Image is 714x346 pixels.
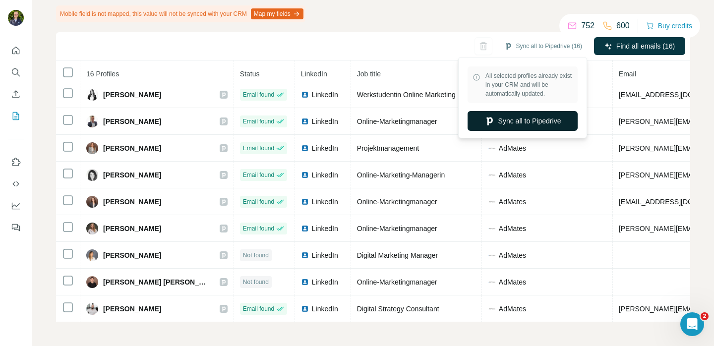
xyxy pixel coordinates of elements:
[301,144,309,152] img: LinkedIn logo
[485,71,573,98] span: All selected profiles already exist in your CRM and will be automatically updated.
[312,224,338,233] span: LinkedIn
[357,251,438,259] span: Digital Marketing Manager
[243,117,274,126] span: Email found
[8,107,24,125] button: My lists
[103,304,161,314] span: [PERSON_NAME]
[357,278,437,286] span: Online-Marketingmanager
[312,277,338,287] span: LinkedIn
[8,197,24,215] button: Dashboard
[312,197,338,207] span: LinkedIn
[581,20,595,32] p: 752
[243,197,274,206] span: Email found
[301,70,327,78] span: LinkedIn
[646,19,692,33] button: Buy credits
[616,41,675,51] span: Find all emails (16)
[103,277,210,287] span: [PERSON_NAME] [PERSON_NAME]
[243,278,269,287] span: Not found
[301,251,309,259] img: LinkedIn logo
[8,153,24,171] button: Use Surfe on LinkedIn
[86,223,98,234] img: Avatar
[357,70,381,78] span: Job title
[243,144,274,153] span: Email found
[312,116,338,126] span: LinkedIn
[301,91,309,99] img: LinkedIn logo
[8,42,24,59] button: Quick start
[357,117,437,125] span: Online-Marketingmanager
[468,111,578,131] button: Sync all to Pipedrive
[488,251,496,259] img: company-logo
[103,224,161,233] span: [PERSON_NAME]
[357,225,437,232] span: Online-Marketingmanager
[86,303,98,315] img: Avatar
[86,70,119,78] span: 16 Profiles
[86,169,98,181] img: Avatar
[243,251,269,260] span: Not found
[616,20,630,32] p: 600
[357,144,419,152] span: Projektmanagement
[301,225,309,232] img: LinkedIn logo
[301,278,309,286] img: LinkedIn logo
[312,143,338,153] span: LinkedIn
[301,198,309,206] img: LinkedIn logo
[619,70,636,78] span: Email
[56,5,305,22] div: Mobile field is not mapped, this value will not be synced with your CRM
[86,249,98,261] img: Avatar
[312,90,338,100] span: LinkedIn
[8,175,24,193] button: Use Surfe API
[103,90,161,100] span: [PERSON_NAME]
[301,305,309,313] img: LinkedIn logo
[499,224,526,233] span: AdMates
[103,197,161,207] span: [PERSON_NAME]
[103,143,161,153] span: [PERSON_NAME]
[701,312,709,320] span: 2
[312,304,338,314] span: LinkedIn
[86,89,98,101] img: Avatar
[312,250,338,260] span: LinkedIn
[497,39,589,54] button: Sync all to Pipedrive (16)
[488,144,496,152] img: company-logo
[488,198,496,206] img: company-logo
[680,312,704,336] iframe: Intercom live chat
[86,115,98,127] img: Avatar
[243,224,274,233] span: Email found
[357,91,456,99] span: Werkstudentin Online Marketing
[488,171,496,179] img: company-logo
[357,171,445,179] span: Online-Marketing-Managerin
[243,90,274,99] span: Email found
[488,278,496,286] img: company-logo
[499,197,526,207] span: AdMates
[8,85,24,103] button: Enrich CSV
[243,304,274,313] span: Email found
[301,117,309,125] img: LinkedIn logo
[499,250,526,260] span: AdMates
[499,170,526,180] span: AdMates
[103,116,161,126] span: [PERSON_NAME]
[357,198,437,206] span: Online-Marketingmanager
[86,142,98,154] img: Avatar
[103,250,161,260] span: [PERSON_NAME]
[499,143,526,153] span: AdMates
[357,305,439,313] span: Digital Strategy Consultant
[251,8,303,19] button: Map my fields
[312,170,338,180] span: LinkedIn
[499,277,526,287] span: AdMates
[8,63,24,81] button: Search
[488,225,496,232] img: company-logo
[86,276,98,288] img: Avatar
[301,171,309,179] img: LinkedIn logo
[594,37,685,55] button: Find all emails (16)
[488,305,496,313] img: company-logo
[86,196,98,208] img: Avatar
[103,170,161,180] span: [PERSON_NAME]
[8,10,24,26] img: Avatar
[240,70,260,78] span: Status
[8,219,24,236] button: Feedback
[499,304,526,314] span: AdMates
[243,171,274,179] span: Email found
